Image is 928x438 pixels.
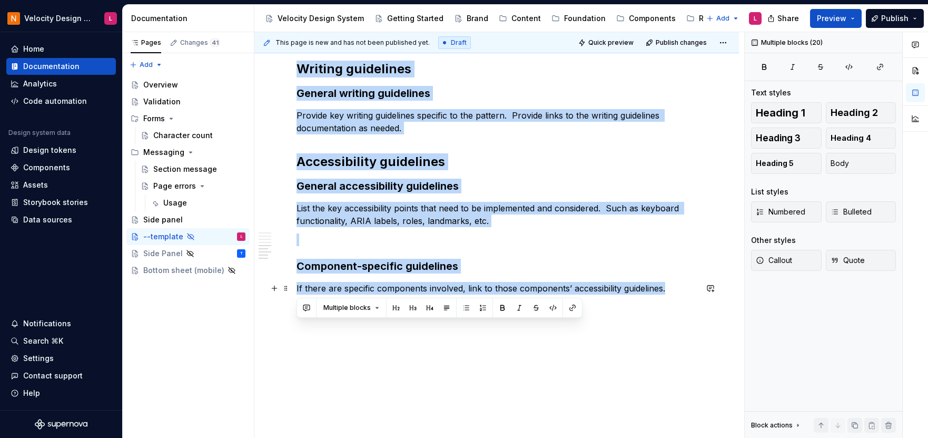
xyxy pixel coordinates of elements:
[23,318,71,329] div: Notifications
[143,248,183,259] div: Side Panel
[126,228,250,245] a: --templateL
[831,133,871,143] span: Heading 4
[6,315,116,332] button: Notifications
[2,7,120,30] button: Velocity Design System by NAVEXL
[153,130,213,141] div: Character count
[23,388,40,398] div: Help
[23,371,83,381] div: Contact support
[143,231,183,242] div: --template
[831,255,865,266] span: Quote
[35,419,87,430] svg: Supernova Logo
[495,10,545,27] a: Content
[451,38,467,47] span: Draft
[126,144,250,161] div: Messaging
[136,161,250,178] a: Section message
[762,9,806,28] button: Share
[699,13,738,24] div: Resources
[143,265,224,276] div: Bottom sheet (mobile)
[6,333,116,349] button: Search ⌘K
[826,201,896,222] button: Bulleted
[23,353,54,364] div: Settings
[131,38,161,47] div: Pages
[126,93,250,110] a: Validation
[467,13,488,24] div: Brand
[756,207,805,217] span: Numbered
[612,10,680,27] a: Components
[387,13,443,24] div: Getting Started
[643,35,712,50] button: Publish changes
[511,13,541,24] div: Content
[143,96,181,107] div: Validation
[754,14,757,23] div: L
[126,76,250,279] div: Page tree
[756,255,792,266] span: Callout
[143,80,178,90] div: Overview
[297,180,459,192] strong: General accessibility guidelines
[23,162,70,173] div: Components
[716,14,729,23] span: Add
[8,129,71,137] div: Design system data
[826,250,896,271] button: Quote
[297,260,458,272] strong: Component-specific guidelines
[831,158,849,169] span: Body
[23,96,87,106] div: Code automation
[240,248,243,259] div: T
[6,159,116,176] a: Components
[23,44,44,54] div: Home
[751,102,822,123] button: Heading 1
[23,61,80,72] div: Documentation
[126,110,250,127] div: Forms
[136,127,250,144] a: Character count
[682,10,742,27] a: Resources
[751,421,793,430] div: Block actions
[23,180,48,190] div: Assets
[146,194,250,211] a: Usage
[140,61,153,69] span: Add
[210,38,220,47] span: 41
[826,102,896,123] button: Heading 2
[6,142,116,159] a: Design tokens
[109,14,112,23] div: L
[23,79,57,89] div: Analytics
[6,177,116,193] a: Assets
[751,235,796,246] div: Other styles
[656,38,707,47] span: Publish changes
[751,153,822,174] button: Heading 5
[564,13,606,24] div: Foundation
[777,13,799,24] span: Share
[136,178,250,194] a: Page errors
[751,87,791,98] div: Text styles
[297,61,697,77] h2: Writing guidelines
[547,10,610,27] a: Foundation
[826,128,896,149] button: Heading 4
[756,108,805,118] span: Heading 1
[23,215,72,225] div: Data sources
[629,13,676,24] div: Components
[241,231,242,242] div: L
[297,202,697,227] p: List the key accessibility points that need to be implemented and considered. Such as keyboard fu...
[588,38,634,47] span: Quick preview
[6,93,116,110] a: Code automation
[756,158,794,169] span: Heading 5
[126,262,250,279] a: Bottom sheet (mobile)
[24,13,92,24] div: Velocity Design System by NAVEX
[153,164,217,174] div: Section message
[297,282,697,295] p: If there are specific components involved, link to those components’ accessibility guidelines.
[756,133,801,143] span: Heading 3
[143,215,183,225] div: Side panel
[6,41,116,57] a: Home
[751,201,822,222] button: Numbered
[810,9,862,28] button: Preview
[23,145,76,155] div: Design tokens
[703,11,743,26] button: Add
[370,10,448,27] a: Getting Started
[143,113,165,124] div: Forms
[817,13,846,24] span: Preview
[6,367,116,384] button: Contact support
[297,86,697,101] h3: General writing guidelines
[297,153,697,170] h2: Accessibility guidelines
[180,38,220,47] div: Changes
[6,58,116,75] a: Documentation
[143,147,184,158] div: Messaging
